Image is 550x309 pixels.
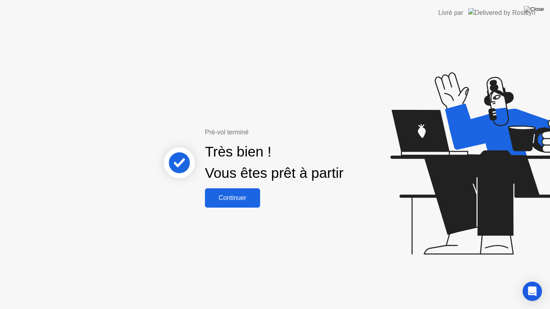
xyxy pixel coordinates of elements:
[205,141,343,184] div: Très bien ! Vous êtes prêt à partir
[468,8,536,17] img: Delivered by Rosalyn
[524,6,544,12] img: Close
[523,282,542,301] div: Open Intercom Messenger
[438,8,463,18] div: Livré par
[207,194,258,202] div: Continuer
[205,188,260,208] button: Continuer
[205,128,371,137] div: Pré-vol terminé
